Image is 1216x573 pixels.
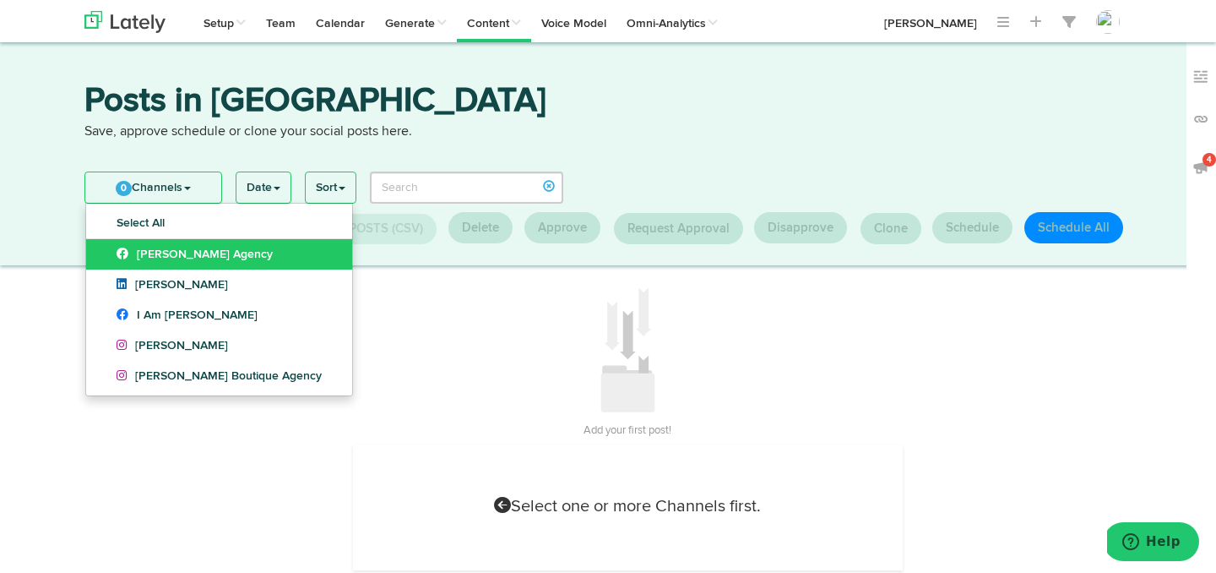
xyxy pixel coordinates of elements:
h3: Posts in [GEOGRAPHIC_DATA] [84,85,1132,123]
img: OhcUycdS6u5e6MDkMfFl [1096,10,1120,34]
span: Clone [874,222,908,235]
button: Request Approval [614,213,743,244]
img: logo_lately_bg_light.svg [84,11,166,33]
a: 0Channels [85,172,221,203]
button: Schedule [932,212,1012,243]
a: Sort [306,172,356,203]
img: keywords_off.svg [1192,68,1209,85]
span: Request Approval [627,222,730,235]
iframe: Opens a widget where you can find more information [1107,522,1199,565]
div: Select one or more Channels first. [353,445,904,570]
span: 0 [116,181,132,196]
button: Export Posts (CSV) [284,214,437,244]
img: links_off.svg [1192,111,1209,128]
input: Search [370,172,563,204]
button: Schedule All [1024,212,1123,243]
span: I Am [PERSON_NAME] [117,309,258,321]
h3: Add your first post! [353,413,904,445]
button: Disapprove [754,212,847,243]
a: Select All [86,208,352,238]
p: Save, approve schedule or clone your social posts here. [84,123,1132,142]
span: [PERSON_NAME] [117,279,228,291]
span: [PERSON_NAME] [117,340,228,352]
button: Approve [524,212,600,243]
span: [PERSON_NAME] Agency [117,248,273,260]
span: [PERSON_NAME] Boutique Agency [117,370,322,382]
button: Clone [860,213,921,244]
a: Date [236,172,290,203]
span: 4 [1202,153,1216,166]
button: Delete [448,212,513,243]
img: announcements_off.svg [1192,159,1209,176]
img: icon_add_something.svg [600,286,655,413]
